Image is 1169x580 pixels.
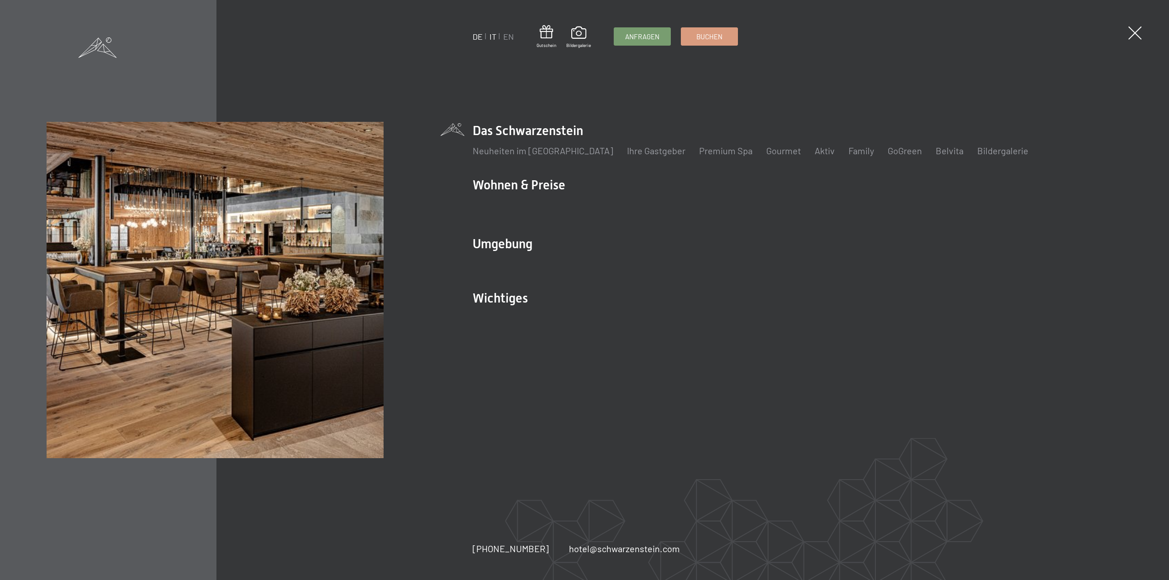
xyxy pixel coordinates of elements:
a: Buchen [681,28,737,45]
span: Anfragen [625,32,659,42]
a: Gutschein [537,25,556,48]
a: Belvita [936,145,964,156]
a: Ihre Gastgeber [627,145,685,156]
a: Gourmet [766,145,801,156]
a: Premium Spa [699,145,753,156]
a: Family [848,145,874,156]
span: Bildergalerie [566,42,591,48]
a: Neuheiten im [GEOGRAPHIC_DATA] [473,145,613,156]
a: Bildergalerie [977,145,1028,156]
a: IT [490,31,496,42]
a: Aktiv [815,145,835,156]
a: [PHONE_NUMBER] [473,542,549,555]
a: Bildergalerie [566,26,591,48]
span: Buchen [696,32,722,42]
img: Wellnesshotel Südtirol SCHWARZENSTEIN - Wellnessurlaub in den Alpen, Wandern und Wellness [47,122,383,458]
span: [PHONE_NUMBER] [473,543,549,554]
span: Gutschein [537,42,556,48]
a: EN [503,31,514,42]
a: GoGreen [888,145,922,156]
a: hotel@schwarzenstein.com [569,542,680,555]
a: DE [473,31,483,42]
a: Anfragen [614,28,670,45]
